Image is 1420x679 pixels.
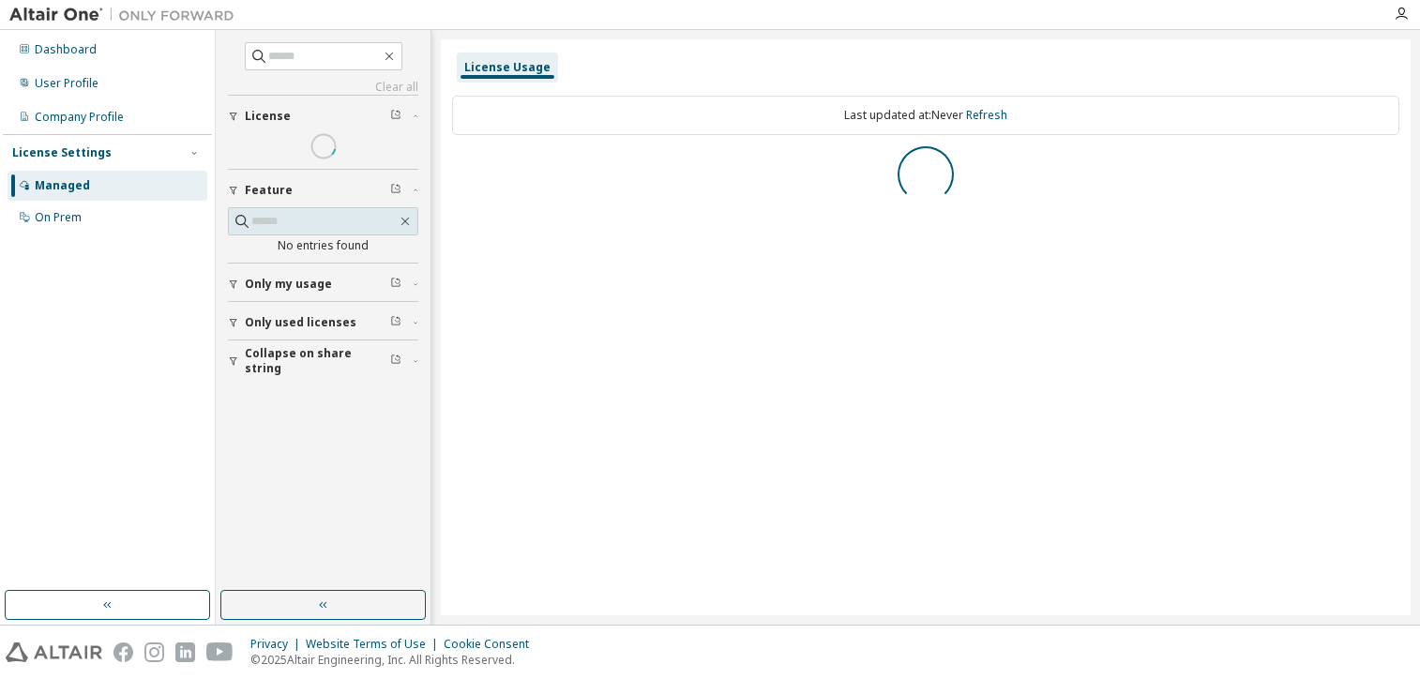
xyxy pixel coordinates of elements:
span: Clear filter [390,277,401,292]
a: Refresh [966,107,1007,123]
div: Managed [35,178,90,193]
span: Clear filter [390,109,401,124]
span: License [245,109,291,124]
div: No entries found [228,238,418,253]
span: Clear filter [390,354,401,369]
div: Last updated at: Never [452,96,1399,135]
div: Cookie Consent [444,637,540,652]
span: Collapse on share string [245,346,390,376]
img: instagram.svg [144,642,164,662]
img: facebook.svg [113,642,133,662]
div: License Settings [12,145,112,160]
div: On Prem [35,210,82,225]
img: altair_logo.svg [6,642,102,662]
button: Feature [228,170,418,211]
img: youtube.svg [206,642,234,662]
img: linkedin.svg [175,642,195,662]
button: Only used licenses [228,302,418,343]
div: User Profile [35,76,98,91]
div: Dashboard [35,42,97,57]
span: Only my usage [245,277,332,292]
span: Clear filter [390,315,401,330]
span: Only used licenses [245,315,356,330]
div: Website Terms of Use [306,637,444,652]
span: Clear filter [390,183,401,198]
span: Feature [245,183,293,198]
button: License [228,96,418,137]
img: Altair One [9,6,244,24]
button: Only my usage [228,264,418,305]
div: Privacy [250,637,306,652]
div: Company Profile [35,110,124,125]
p: © 2025 Altair Engineering, Inc. All Rights Reserved. [250,652,540,668]
a: Clear all [228,80,418,95]
button: Collapse on share string [228,340,418,382]
div: License Usage [464,60,551,75]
